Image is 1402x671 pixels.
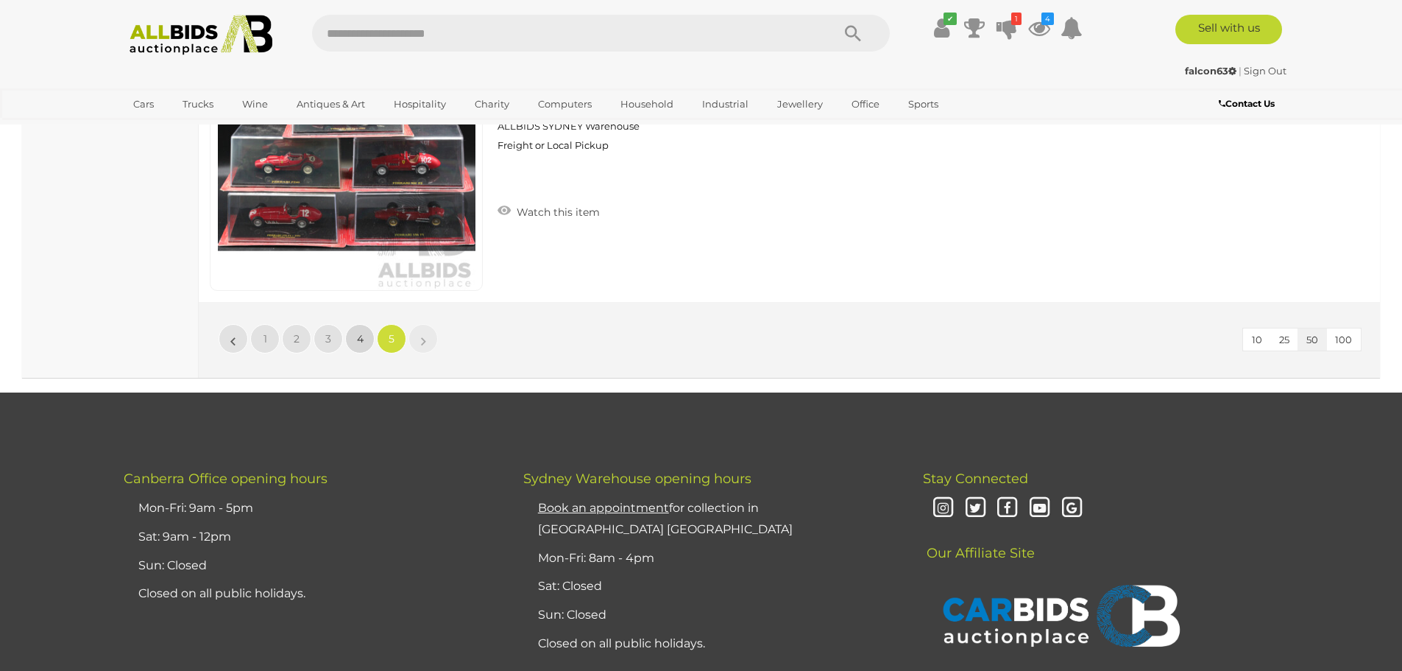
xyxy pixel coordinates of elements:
button: 25 [1270,329,1298,351]
a: Trucks [173,92,223,116]
a: 4 [1028,15,1050,41]
a: Book an appointmentfor collection in [GEOGRAPHIC_DATA] [GEOGRAPHIC_DATA] [538,501,793,536]
a: Contact Us [1219,96,1278,112]
i: 4 [1041,13,1054,25]
a: 4 [345,324,375,354]
img: CARBIDS Auctionplace [934,569,1184,667]
span: Stay Connected [923,471,1028,487]
a: Sports [899,92,948,116]
span: Our Affiliate Site [923,523,1035,561]
li: Mon-Fri: 8am - 4pm [534,544,886,573]
a: Five Diecast Ferraris Including 156 F1, F246, 500 F2, 158 F1 -1964 , 375 F1 - 1951 - 1:43 Scale 5... [505,32,1172,163]
button: 10 [1243,329,1271,351]
b: Contact Us [1219,98,1275,109]
i: ✔ [943,13,957,25]
strong: falcon63 [1185,65,1236,77]
a: Household [611,92,683,116]
a: Charity [465,92,519,116]
span: 10 [1252,334,1262,345]
i: Youtube [1027,496,1052,521]
span: | [1239,65,1242,77]
span: 3 [325,332,331,345]
a: Watch this item [494,200,603,222]
img: 55127-6a.JPG [218,32,475,290]
li: Closed on all public holidays. [135,580,486,608]
u: Book an appointment [538,501,669,515]
li: Sun: Closed [135,552,486,580]
a: 2 [282,324,311,354]
a: Sell with us [1175,15,1282,44]
span: 5 [389,332,394,345]
a: Cars [124,92,163,116]
a: » [408,324,438,354]
a: 5 [377,324,406,354]
span: 50 [1306,334,1318,345]
a: Industrial [693,92,758,116]
span: Watch this item [513,205,600,219]
a: Hospitality [384,92,456,116]
a: Sign Out [1244,65,1286,77]
span: 4 [357,332,364,345]
a: Antiques & Art [287,92,375,116]
a: Computers [528,92,601,116]
span: Sydney Warehouse opening hours [523,471,751,487]
li: Sat: Closed [534,572,886,601]
i: Google [1059,496,1085,521]
i: Twitter [963,496,988,521]
a: « [219,324,248,354]
a: 1 [250,324,280,354]
i: 1 [1011,13,1022,25]
button: 100 [1326,329,1361,351]
a: falcon63 [1185,65,1239,77]
span: 1 [263,332,267,345]
i: Instagram [930,496,956,521]
a: 1 [996,15,1018,41]
i: Facebook [994,496,1020,521]
span: 25 [1279,334,1289,345]
li: Sun: Closed [534,601,886,630]
a: Wine [233,92,277,116]
img: Allbids.com.au [121,15,281,55]
li: Closed on all public holidays. [534,630,886,658]
button: Search [816,15,890,52]
span: 100 [1335,334,1352,345]
li: Mon-Fri: 9am - 5pm [135,494,486,523]
li: Sat: 9am - 12pm [135,523,486,552]
a: Jewellery [768,92,832,116]
a: [GEOGRAPHIC_DATA] [124,116,247,141]
button: 50 [1297,329,1327,351]
a: 3 [314,324,343,354]
span: 2 [294,332,300,345]
a: Office [842,92,889,116]
span: Canberra Office opening hours [124,471,328,487]
a: ✔ [931,15,953,41]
